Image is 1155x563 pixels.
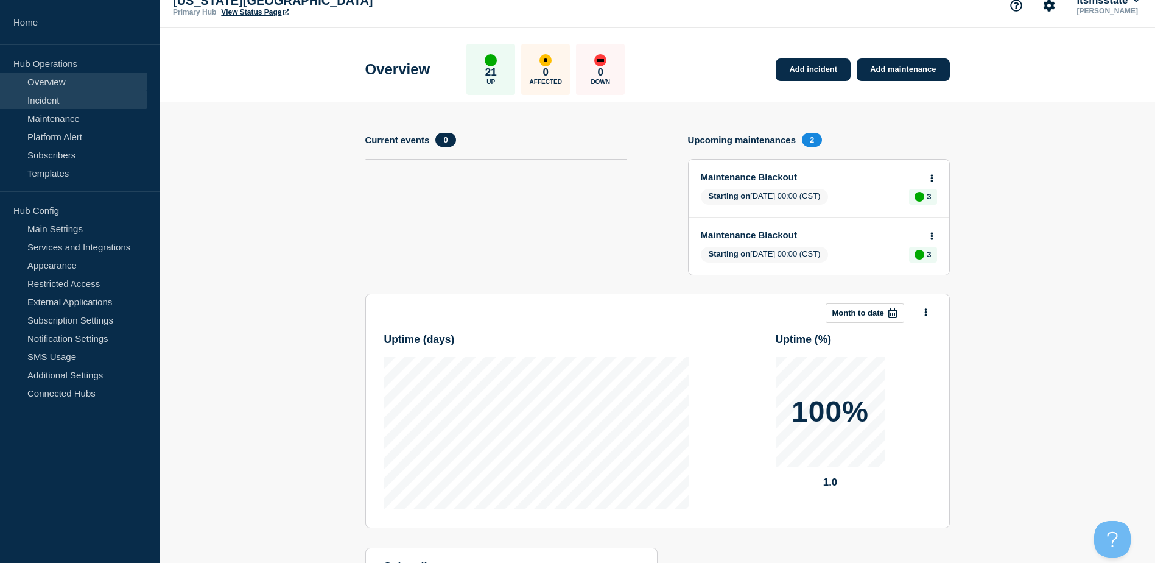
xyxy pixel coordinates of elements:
span: [DATE] 00:00 (CST) [701,189,829,205]
span: Starting on [709,191,751,200]
a: Add maintenance [857,58,949,81]
p: 0 [543,66,549,79]
p: Primary Hub [173,8,216,16]
p: 3 [927,250,931,259]
p: [PERSON_NAME] [1074,7,1142,15]
span: Starting on [709,249,751,258]
a: Maintenance Blackout [701,172,921,182]
p: 21 [485,66,497,79]
p: Down [591,79,610,85]
h4: Current events [365,135,430,145]
span: [DATE] 00:00 (CST) [701,247,829,263]
p: Up [486,79,495,85]
div: up [915,192,924,202]
p: 100% [792,397,869,427]
div: down [594,54,606,66]
p: 1.0 [776,476,885,489]
p: 3 [927,192,931,201]
div: affected [539,54,552,66]
iframe: Help Scout Beacon - Open [1094,521,1131,558]
a: View Status Page [221,8,289,16]
span: 0 [435,133,455,147]
div: up [915,250,924,260]
a: Add incident [776,58,851,81]
h3: Uptime ( days ) [384,333,455,346]
button: Month to date [826,303,904,323]
h4: Upcoming maintenances [688,135,796,145]
p: Affected [530,79,562,85]
p: Month to date [832,308,884,317]
h1: Overview [365,61,430,78]
a: Maintenance Blackout [701,230,921,240]
h3: Uptime ( % ) [776,333,832,346]
div: up [485,54,497,66]
p: 0 [598,66,603,79]
span: 2 [802,133,822,147]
